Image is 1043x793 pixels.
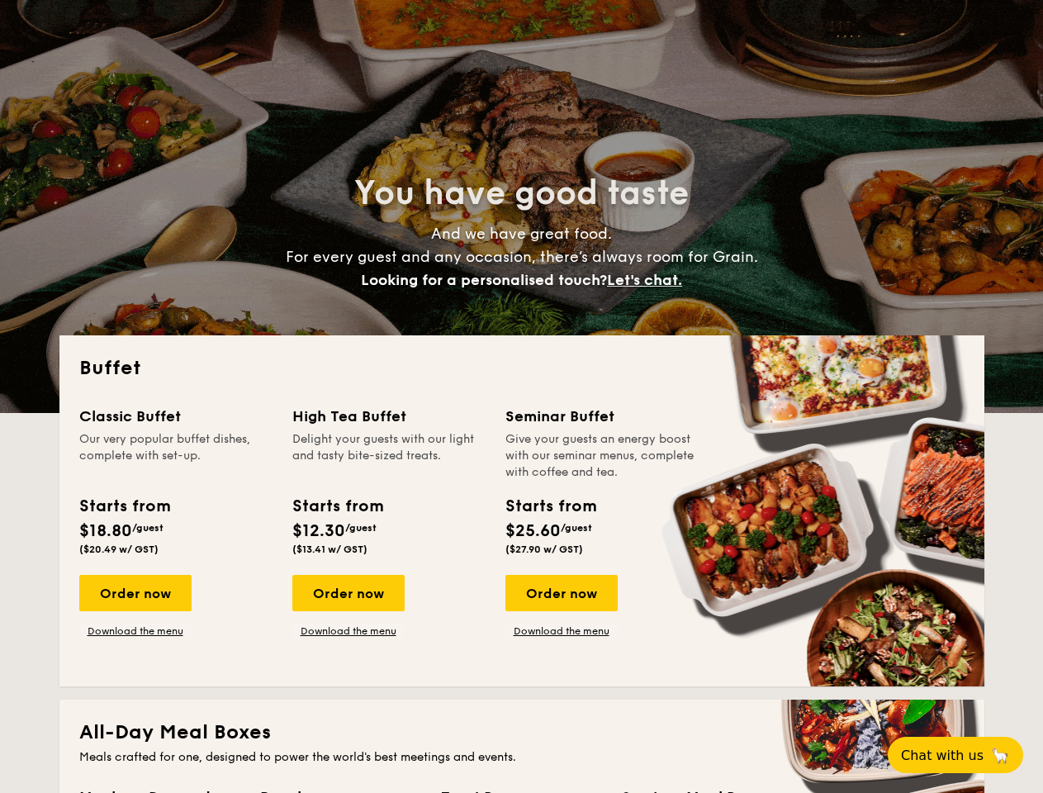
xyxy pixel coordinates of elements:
[361,271,607,289] span: Looking for a personalised touch?
[292,624,405,638] a: Download the menu
[505,521,561,541] span: $25.60
[292,575,405,611] div: Order now
[292,405,486,428] div: High Tea Buffet
[286,225,758,289] span: And we have great food. For every guest and any occasion, there’s always room for Grain.
[901,748,984,763] span: Chat with us
[561,522,592,534] span: /guest
[345,522,377,534] span: /guest
[79,355,965,382] h2: Buffet
[132,522,164,534] span: /guest
[292,494,382,519] div: Starts from
[79,431,273,481] div: Our very popular buffet dishes, complete with set-up.
[79,405,273,428] div: Classic Buffet
[505,405,699,428] div: Seminar Buffet
[292,544,367,555] span: ($13.41 w/ GST)
[990,746,1010,765] span: 🦙
[79,494,169,519] div: Starts from
[79,624,192,638] a: Download the menu
[79,719,965,746] h2: All-Day Meal Boxes
[505,544,583,555] span: ($27.90 w/ GST)
[79,521,132,541] span: $18.80
[505,494,595,519] div: Starts from
[79,749,965,766] div: Meals crafted for one, designed to power the world's best meetings and events.
[354,173,689,213] span: You have good taste
[505,575,618,611] div: Order now
[505,624,618,638] a: Download the menu
[79,544,159,555] span: ($20.49 w/ GST)
[607,271,682,289] span: Let's chat.
[505,431,699,481] div: Give your guests an energy boost with our seminar menus, complete with coffee and tea.
[79,575,192,611] div: Order now
[292,431,486,481] div: Delight your guests with our light and tasty bite-sized treats.
[888,737,1023,773] button: Chat with us🦙
[292,521,345,541] span: $12.30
